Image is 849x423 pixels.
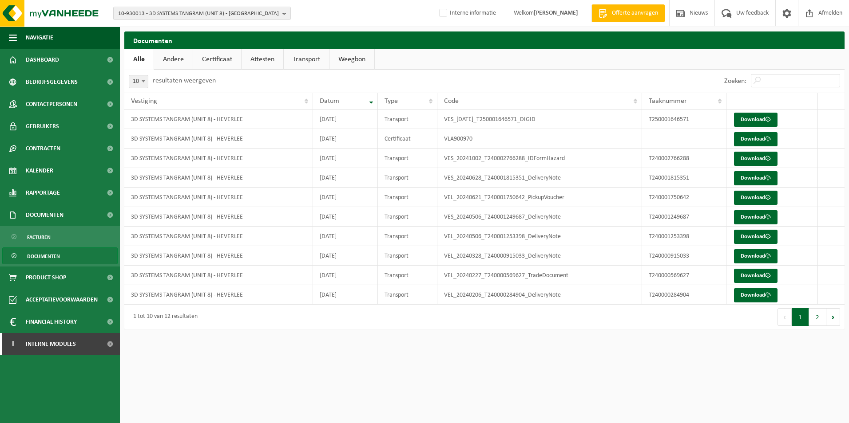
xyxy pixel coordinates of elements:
button: 2 [809,308,826,326]
td: 3D SYSTEMS TANGRAM (UNIT 8) - HEVERLEE [124,227,313,246]
span: Acceptatievoorwaarden [26,289,98,311]
span: Contactpersonen [26,93,77,115]
a: Download [734,230,778,244]
td: T240001815351 [642,168,726,188]
span: Datum [320,98,339,105]
span: Interne modules [26,333,76,355]
span: Bedrijfsgegevens [26,71,78,93]
td: T240001750642 [642,188,726,207]
td: VES_20240628_T240001815351_DeliveryNote [437,168,642,188]
label: resultaten weergeven [153,77,216,84]
a: Certificaat [193,49,241,70]
td: [DATE] [313,227,377,246]
span: Vestiging [131,98,157,105]
span: Product Shop [26,266,66,289]
strong: [PERSON_NAME] [534,10,578,16]
span: Facturen [27,229,51,246]
span: Financial History [26,311,77,333]
td: VEL_20240206_T240000284904_DeliveryNote [437,285,642,305]
a: Download [734,269,778,283]
td: [DATE] [313,188,377,207]
td: Transport [378,227,438,246]
td: [DATE] [313,246,377,266]
td: VEL_20240328_T240000915033_DeliveryNote [437,246,642,266]
td: T240001253398 [642,227,726,246]
button: Previous [778,308,792,326]
td: 3D SYSTEMS TANGRAM (UNIT 8) - HEVERLEE [124,149,313,168]
a: Download [734,152,778,166]
td: VES_20240506_T240001249687_DeliveryNote [437,207,642,227]
a: Weegbon [329,49,374,70]
td: VLA900970 [437,129,642,149]
span: 10 [129,75,148,88]
span: Gebruikers [26,115,59,137]
td: VEL_20240621_T240001750642_PickupVoucher [437,188,642,207]
td: 3D SYSTEMS TANGRAM (UNIT 8) - HEVERLEE [124,266,313,285]
span: I [9,333,17,355]
a: Download [734,132,778,146]
span: Documenten [27,248,60,265]
td: [DATE] [313,168,377,188]
a: Download [734,191,778,205]
h2: Documenten [124,31,845,49]
div: 1 tot 10 van 12 resultaten [129,309,198,325]
td: 3D SYSTEMS TANGRAM (UNIT 8) - HEVERLEE [124,285,313,305]
label: Zoeken: [724,78,746,85]
td: 3D SYSTEMS TANGRAM (UNIT 8) - HEVERLEE [124,110,313,129]
a: Download [734,288,778,302]
td: T240000915033 [642,246,726,266]
a: Alle [124,49,154,70]
td: T240001249687 [642,207,726,227]
span: Code [444,98,459,105]
td: VES_[DATE]_T250001646571_DIGID [437,110,642,129]
span: Dashboard [26,49,59,71]
span: Rapportage [26,182,60,204]
td: [DATE] [313,207,377,227]
a: Download [734,210,778,224]
label: Interne informatie [437,7,496,20]
span: 10-930013 - 3D SYSTEMS TANGRAM (UNIT 8) - [GEOGRAPHIC_DATA] [118,7,279,20]
td: Transport [378,188,438,207]
td: [DATE] [313,110,377,129]
td: T250001646571 [642,110,726,129]
a: Offerte aanvragen [591,4,665,22]
button: 1 [792,308,809,326]
a: Transport [284,49,329,70]
button: Next [826,308,840,326]
span: Type [385,98,398,105]
a: Andere [154,49,193,70]
td: [DATE] [313,149,377,168]
span: Taaknummer [649,98,687,105]
td: [DATE] [313,266,377,285]
button: 10-930013 - 3D SYSTEMS TANGRAM (UNIT 8) - [GEOGRAPHIC_DATA] [113,7,291,20]
a: Attesten [242,49,283,70]
td: VEL_20240227_T240000569627_TradeDocument [437,266,642,285]
td: T240000569627 [642,266,726,285]
td: Certificaat [378,129,438,149]
td: T240002766288 [642,149,726,168]
a: Facturen [2,228,118,245]
span: Offerte aanvragen [610,9,660,18]
td: 3D SYSTEMS TANGRAM (UNIT 8) - HEVERLEE [124,246,313,266]
span: Kalender [26,160,53,182]
td: 3D SYSTEMS TANGRAM (UNIT 8) - HEVERLEE [124,129,313,149]
td: Transport [378,149,438,168]
td: [DATE] [313,285,377,305]
a: Documenten [2,247,118,264]
td: Transport [378,285,438,305]
a: Download [734,171,778,185]
td: Transport [378,110,438,129]
a: Download [734,249,778,263]
a: Download [734,113,778,127]
td: Transport [378,246,438,266]
span: Contracten [26,137,60,160]
td: Transport [378,207,438,227]
span: Navigatie [26,27,53,49]
td: Transport [378,168,438,188]
td: VEL_20240506_T240001253398_DeliveryNote [437,227,642,246]
span: Documenten [26,204,63,226]
td: 3D SYSTEMS TANGRAM (UNIT 8) - HEVERLEE [124,207,313,227]
td: 3D SYSTEMS TANGRAM (UNIT 8) - HEVERLEE [124,188,313,207]
td: T240000284904 [642,285,726,305]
